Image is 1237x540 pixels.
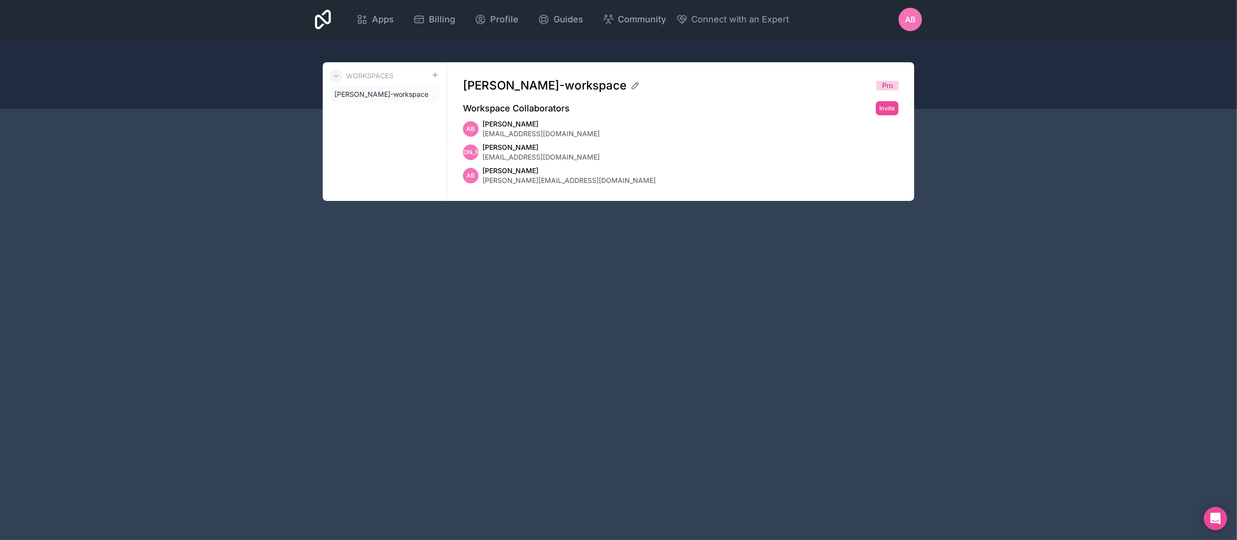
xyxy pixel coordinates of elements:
[406,9,463,30] a: Billing
[482,166,656,176] span: [PERSON_NAME]
[467,9,526,30] a: Profile
[331,70,393,82] a: Workspaces
[530,9,591,30] a: Guides
[882,81,893,90] span: Pro
[692,13,790,26] span: Connect with an Expert
[482,176,656,185] span: [PERSON_NAME][EMAIL_ADDRESS][DOMAIN_NAME]
[595,9,674,30] a: Community
[676,13,790,26] button: Connect with an Expert
[905,14,916,25] span: AB
[618,13,666,26] span: Community
[334,90,428,99] span: [PERSON_NAME]-workspace
[349,9,402,30] a: Apps
[331,86,439,103] a: [PERSON_NAME]-workspace
[447,148,495,156] span: [PERSON_NAME]
[467,125,475,133] span: AB
[876,101,899,115] button: Invite
[554,13,583,26] span: Guides
[482,119,600,129] span: [PERSON_NAME]
[429,13,455,26] span: Billing
[372,13,394,26] span: Apps
[346,71,393,81] h3: Workspaces
[490,13,518,26] span: Profile
[482,129,600,139] span: [EMAIL_ADDRESS][DOMAIN_NAME]
[463,102,570,115] h2: Workspace Collaborators
[1204,507,1227,530] div: Open Intercom Messenger
[463,78,627,93] span: [PERSON_NAME]-workspace
[482,152,600,162] span: [EMAIL_ADDRESS][DOMAIN_NAME]
[482,143,600,152] span: [PERSON_NAME]
[467,172,475,180] span: AB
